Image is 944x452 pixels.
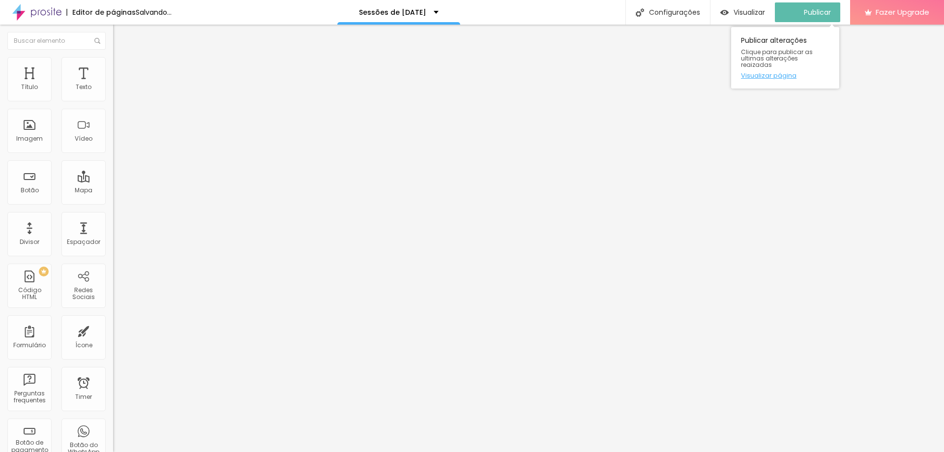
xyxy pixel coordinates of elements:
[67,239,100,245] div: Espaçador
[741,49,829,68] span: Clique para publicar as ultimas alterações reaizadas
[710,2,775,22] button: Visualizar
[13,342,46,349] div: Formulário
[720,8,729,17] img: view-1.svg
[20,239,39,245] div: Divisor
[21,187,39,194] div: Botão
[75,342,92,349] div: Ícone
[66,9,136,16] div: Editor de páginas
[876,8,929,16] span: Fazer Upgrade
[136,9,172,16] div: Salvando...
[741,72,829,79] a: Visualizar página
[636,8,644,17] img: Icone
[16,135,43,142] div: Imagem
[64,287,103,301] div: Redes Sociais
[75,135,92,142] div: Vídeo
[10,287,49,301] div: Código HTML
[7,32,106,50] input: Buscar elemento
[734,8,765,16] span: Visualizar
[359,9,426,16] p: Sessões de [DATE]
[21,84,38,90] div: Título
[75,393,92,400] div: Timer
[731,27,839,89] div: Publicar alterações
[804,8,831,16] span: Publicar
[76,84,91,90] div: Texto
[10,390,49,404] div: Perguntas frequentes
[775,2,840,22] button: Publicar
[75,187,92,194] div: Mapa
[113,25,944,452] iframe: Editor
[94,38,100,44] img: Icone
